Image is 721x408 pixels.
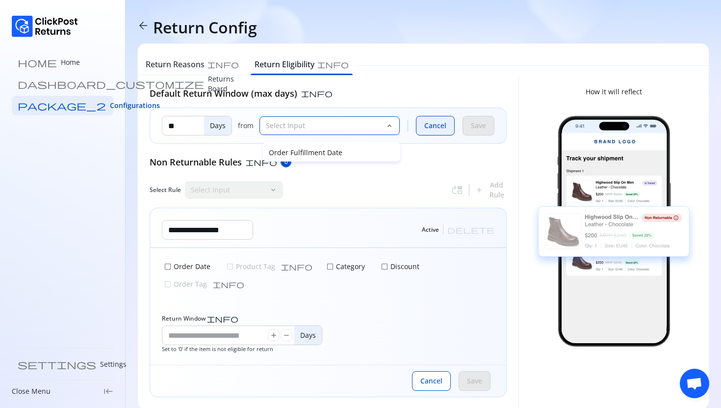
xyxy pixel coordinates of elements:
span: check_box_outline_blank [164,263,172,271]
div: Open chat [680,369,709,398]
span: info [207,60,239,68]
h5: Default Return Window (max days) [150,87,297,100]
p: Home [61,57,80,67]
label: Return Window [162,315,238,323]
span: info [207,315,238,323]
p: from [238,121,254,131]
p: Settings [100,359,127,369]
span: Active [422,226,439,234]
span: info [213,280,244,288]
button: Order Date [162,260,212,273]
span: check_box_outline_blank [326,263,334,271]
span: arrow_back [137,20,149,31]
span: check_box_outline_blank [381,263,388,271]
span: settings [18,359,96,369]
p: Days [294,326,322,345]
p: Days [204,116,232,135]
span: info [301,89,333,97]
span: Configurations [110,101,160,110]
img: Logo [12,16,78,37]
span: info [317,60,349,68]
button: Discount [379,260,421,273]
span: package_2 [18,101,106,110]
span: info [281,263,312,271]
p: Category [334,262,365,272]
h5: Non Returnable Rules [150,156,242,168]
p: Returns Board [208,74,234,94]
a: dashboard_customize Returns Board [12,74,113,94]
div: Close Menukeyboard_tab_rtl [12,386,113,396]
button: Product Tag [224,260,277,273]
p: Select Input [191,185,265,195]
p: Discount [388,262,419,272]
span: Set to '0' if the item is not eligible for return [162,345,273,353]
h4: Return Config [153,18,257,37]
a: package_2 Configurations [12,96,113,115]
span: info [246,158,277,166]
p: Order Tag [172,279,207,289]
button: Cancel [416,116,455,136]
h6: Return Reasons [146,58,205,70]
p: How it will reflect [586,87,642,97]
p: Product Tag [234,262,275,272]
span: Cancel [420,376,442,386]
span: 0 [284,158,288,166]
span: Select Rule [150,186,181,194]
p: Close Menu [12,386,51,396]
p: Select Input [266,121,382,131]
button: Category [324,260,367,273]
span: Cancel [424,121,446,131]
p: Order Fulfillment Date [269,148,394,158]
a: home Home [12,53,113,72]
h6: Return Eligibility [255,58,314,70]
span: add [270,331,278,339]
p: Order Date [172,262,210,272]
button: Cancel [412,371,451,391]
span: remove [283,331,290,339]
span: keyboard_arrow_down [386,122,393,130]
img: return-image [531,109,697,354]
span: home [18,57,57,67]
span: keyboard_tab_rtl [103,386,113,396]
a: settings Settings [12,354,113,374]
button: Order Tag [162,277,209,291]
span: dashboard_customize [18,79,204,89]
